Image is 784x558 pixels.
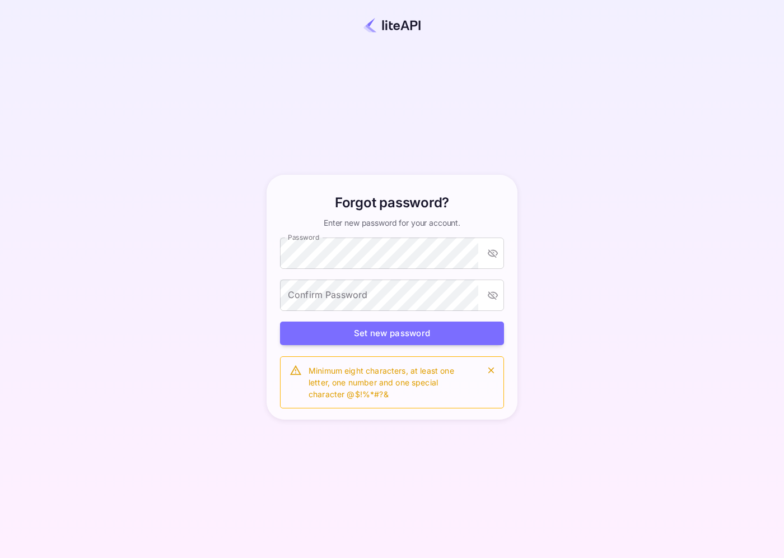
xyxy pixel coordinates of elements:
[362,18,422,32] img: liteapi
[288,232,319,242] label: Password
[483,362,499,378] button: close
[324,217,460,229] p: Enter new password for your account.
[335,193,449,213] h6: Forgot password?
[309,360,474,404] div: Minimum eight characters, at least one letter, one number and one special character @$!%*#?&
[483,243,503,263] button: toggle password visibility
[280,322,504,346] button: Set new password
[483,285,503,305] button: toggle password visibility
